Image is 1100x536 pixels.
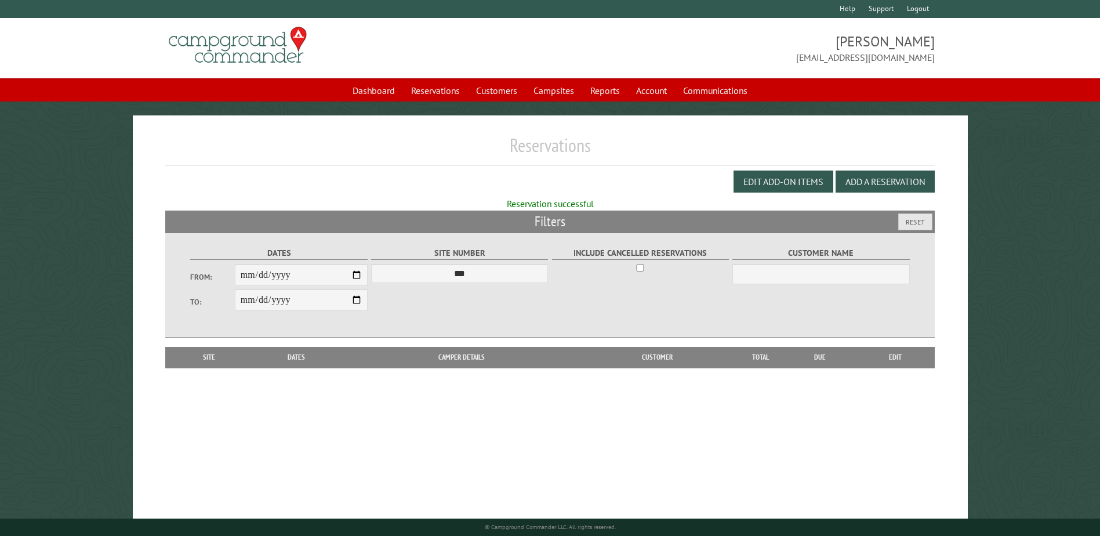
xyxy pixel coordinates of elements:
a: Account [629,79,674,102]
th: Dates [247,347,346,368]
th: Customer [577,347,737,368]
label: Include Cancelled Reservations [552,247,729,260]
small: © Campground Commander LLC. All rights reserved. [485,523,616,531]
a: Customers [469,79,524,102]
label: To: [190,296,234,307]
img: Campground Commander [165,23,310,68]
a: Reports [583,79,627,102]
th: Due [783,347,856,368]
th: Site [171,347,246,368]
button: Edit Add-on Items [734,171,833,193]
a: Dashboard [346,79,402,102]
h2: Filters [165,211,934,233]
button: Add a Reservation [836,171,935,193]
h1: Reservations [165,134,934,166]
div: Reservation successful [165,197,934,210]
label: Site Number [371,247,548,260]
a: Reservations [404,79,467,102]
th: Total [737,347,783,368]
a: Campsites [527,79,581,102]
a: Communications [676,79,754,102]
th: Edit [856,347,935,368]
button: Reset [898,213,932,230]
label: From: [190,271,234,283]
span: [PERSON_NAME] [EMAIL_ADDRESS][DOMAIN_NAME] [550,32,935,64]
label: Customer Name [732,247,909,260]
label: Dates [190,247,367,260]
th: Camper Details [346,347,577,368]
